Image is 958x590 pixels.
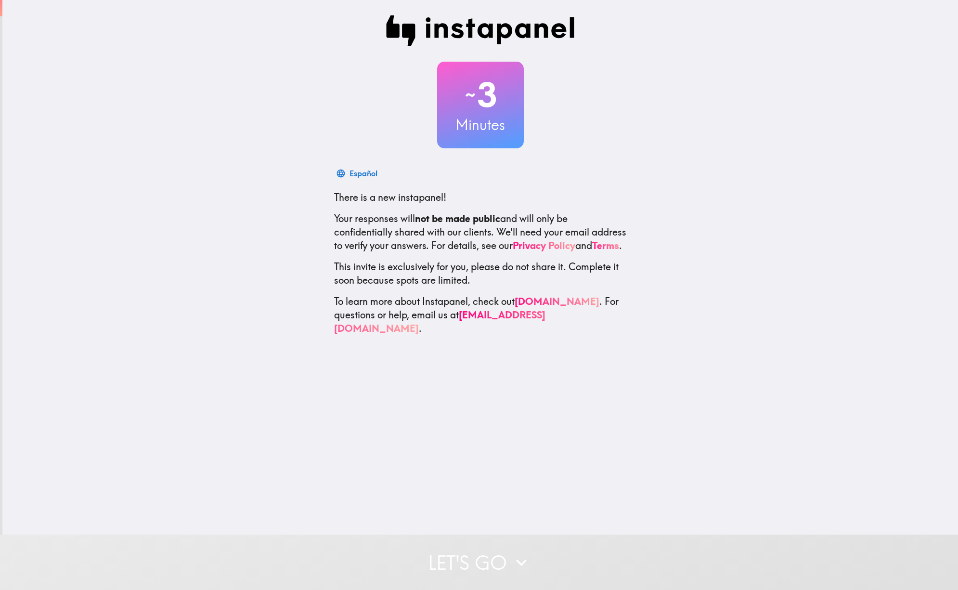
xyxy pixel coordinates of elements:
[334,295,627,335] p: To learn more about Instapanel, check out . For questions or help, email us at .
[350,167,377,180] div: Español
[437,75,524,115] h2: 3
[464,80,477,109] span: ~
[334,191,446,203] span: There is a new instapanel!
[592,239,619,251] a: Terms
[334,212,627,252] p: Your responses will and will only be confidentially shared with our clients. We'll need your emai...
[334,260,627,287] p: This invite is exclusively for you, please do not share it. Complete it soon because spots are li...
[437,115,524,135] h3: Minutes
[386,15,575,46] img: Instapanel
[513,239,575,251] a: Privacy Policy
[334,309,545,334] a: [EMAIL_ADDRESS][DOMAIN_NAME]
[415,212,500,224] b: not be made public
[515,295,599,307] a: [DOMAIN_NAME]
[334,164,381,183] button: Español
